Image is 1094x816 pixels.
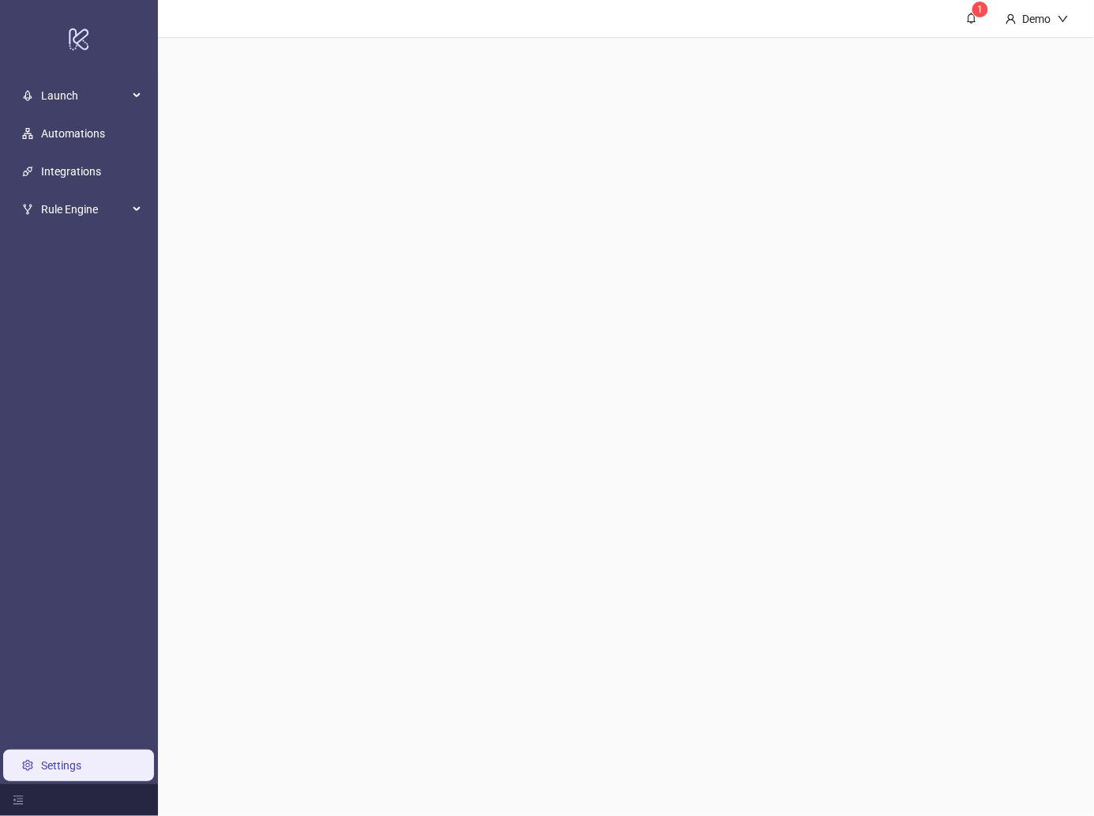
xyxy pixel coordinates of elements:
div: Demo [1017,10,1058,28]
span: rocket [22,90,33,101]
span: Launch [41,80,128,111]
span: menu-fold [13,795,24,806]
span: down [1058,13,1069,24]
a: Settings [41,759,81,772]
span: fork [22,204,33,215]
span: Rule Engine [41,194,128,225]
a: Automations [41,127,105,140]
span: user [1006,13,1017,24]
span: 1 [978,4,983,15]
sup: 1 [972,2,988,17]
span: bell [966,13,977,24]
a: Integrations [41,165,101,178]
